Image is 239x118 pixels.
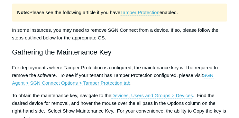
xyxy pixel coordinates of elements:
[17,10,29,15] strong: Note:
[12,26,227,42] p: In some instances, you may need to remove SGN Connect from a device. If so, please follow the ste...
[12,46,227,58] h2: Gathering the Maintenance Key
[120,10,160,15] a: Tamper Protection
[12,64,227,87] p: For deployments where Tamper Protection is configured, the maintenance key will be required to re...
[17,10,178,15] span: Please see the following article if you have enabled.
[111,93,193,98] a: Devices, Users and Groups > Devices
[12,72,213,86] a: SGN Agent > SGN Connect Options > Tamper Protection tab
